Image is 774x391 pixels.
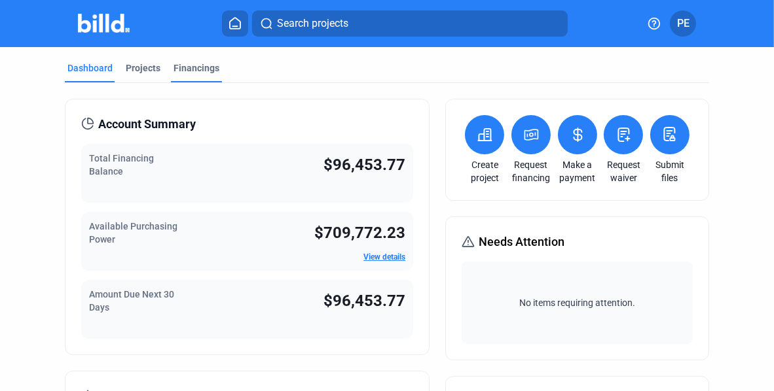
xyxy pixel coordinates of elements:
span: $709,772.23 [314,224,405,242]
a: Create project [462,158,507,184]
a: Submit files [647,158,693,184]
span: Available Purchasing Power [89,221,177,245]
div: Dashboard [67,61,113,75]
span: Search projects [277,16,348,31]
span: $96,453.77 [323,156,405,174]
span: Total Financing Balance [89,153,154,177]
button: Search projects [252,10,568,37]
a: Request waiver [600,158,646,184]
a: View details [363,252,405,262]
div: Projects [126,61,160,75]
span: $96,453.77 [323,292,405,310]
span: Account Summary [98,115,196,133]
button: PE [670,10,696,37]
div: Financings [174,61,219,75]
a: Request financing [508,158,554,184]
span: Needs Attention [479,233,564,251]
span: PE [677,16,690,31]
a: Make a payment [555,158,600,184]
span: No items requiring attention. [467,296,688,309]
img: Billd Company Logo [78,14,130,33]
span: Amount Due Next 30 Days [89,289,174,313]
